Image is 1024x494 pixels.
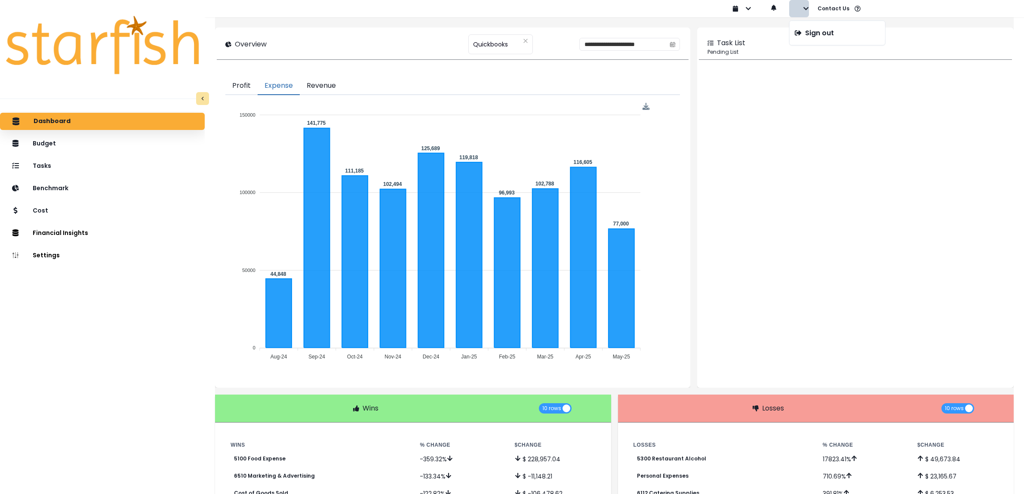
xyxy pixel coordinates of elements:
td: 17823.41 % [816,450,910,467]
th: $ Change [508,440,603,450]
td: -359.32 % [413,450,507,467]
button: Clear [523,37,528,45]
tspan: Sep-24 [309,354,326,360]
tspan: 150000 [240,112,255,117]
tspan: Dec-24 [423,354,440,360]
p: Personal Expenses [637,473,689,479]
svg: close [523,38,528,43]
th: $ Change [910,440,1005,450]
button: Expense [258,77,300,95]
p: Budget [33,140,56,147]
tspan: Apr-25 [576,354,591,360]
p: 5100 Food Expense [234,456,286,462]
img: Download Expense [643,103,650,110]
tspan: Aug-24 [271,354,287,360]
td: $ 23,165.67 [910,467,1005,485]
p: Task List [717,38,745,48]
td: -133.34 % [413,467,507,485]
span: 10 rows [945,403,964,414]
span: Quickbooks [473,35,508,53]
p: Losses [762,403,784,414]
span: 10 rows [542,403,561,414]
tspan: 100000 [240,190,255,195]
p: Dashboard [34,117,71,125]
p: Cost [33,207,48,214]
div: Menu [643,103,650,110]
th: Losses [627,440,816,450]
tspan: Feb-25 [499,354,516,360]
tspan: Jan-25 [461,354,477,360]
tspan: May-25 [613,354,630,360]
td: $ 49,673.84 [910,450,1005,467]
p: Sign out [805,29,834,37]
tspan: Oct-24 [347,354,363,360]
p: Overview [235,39,267,49]
td: $ 228,957.04 [508,450,603,467]
tspan: 50000 [242,268,255,273]
p: Pending List [707,48,1003,56]
p: Wins [363,403,378,414]
p: 5300 Restaurant Alcohol [637,456,706,462]
th: % Change [816,440,910,450]
th: Wins [224,440,413,450]
button: Revenue [300,77,343,95]
td: 710.69 % [816,467,910,485]
th: % Change [413,440,507,450]
p: Benchmark [33,185,68,192]
tspan: Nov-24 [385,354,402,360]
tspan: Mar-25 [537,354,554,360]
p: 6510 Marketing & Advertising [234,473,315,479]
td: $ -11,148.21 [508,467,603,485]
p: Tasks [33,162,51,170]
svg: calendar [670,41,676,47]
button: Profit [225,77,258,95]
tspan: 0 [253,346,255,351]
